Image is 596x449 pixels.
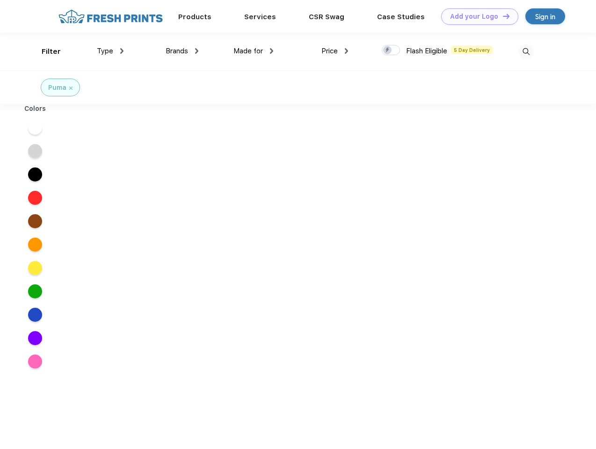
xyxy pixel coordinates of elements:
[345,48,348,54] img: dropdown.png
[195,48,198,54] img: dropdown.png
[178,13,211,21] a: Products
[451,46,493,54] span: 5 Day Delivery
[406,47,447,55] span: Flash Eligible
[518,44,534,59] img: desktop_search.svg
[309,13,344,21] a: CSR Swag
[56,8,166,25] img: fo%20logo%202.webp
[120,48,124,54] img: dropdown.png
[450,13,498,21] div: Add your Logo
[535,11,555,22] div: Sign in
[42,46,61,57] div: Filter
[166,47,188,55] span: Brands
[48,83,66,93] div: Puma
[69,87,73,90] img: filter_cancel.svg
[270,48,273,54] img: dropdown.png
[244,13,276,21] a: Services
[525,8,565,24] a: Sign in
[97,47,113,55] span: Type
[321,47,338,55] span: Price
[233,47,263,55] span: Made for
[503,14,509,19] img: DT
[17,104,53,114] div: Colors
